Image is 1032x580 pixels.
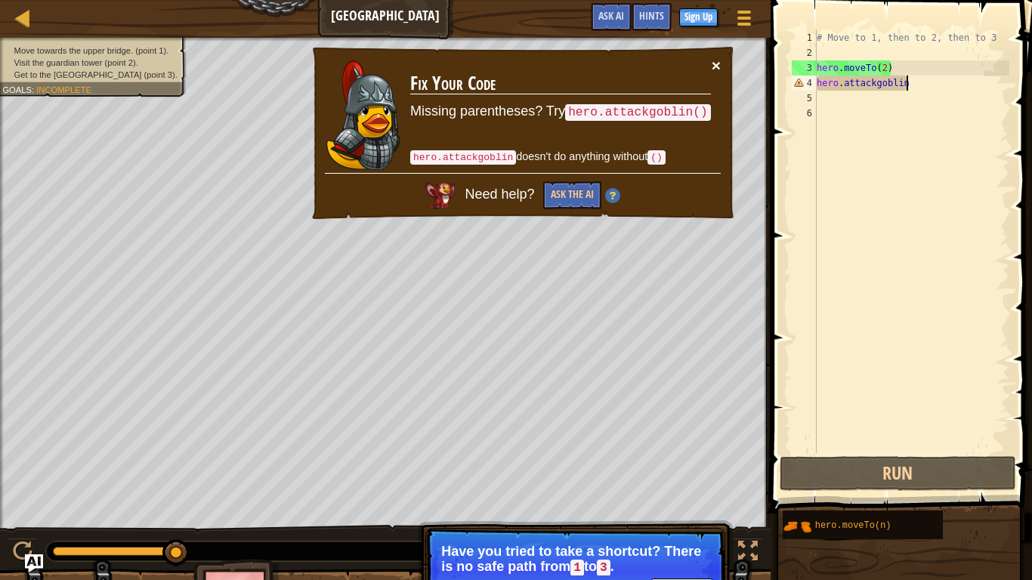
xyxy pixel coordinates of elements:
span: Incomplete [36,85,91,94]
button: Ctrl + P: Play [8,538,38,569]
code: hero.attackgoblin [410,150,516,165]
button: Ask AI [591,3,632,31]
div: 1 [792,30,817,45]
p: doesn't do anything without [410,149,711,165]
h3: Fix Your Code [410,73,711,94]
img: duck_hattori.png [326,60,401,171]
li: Move towards the upper bridge. (point 1). [2,45,177,57]
button: × [712,57,721,73]
div: 3 [792,60,817,76]
img: AI [425,182,456,209]
button: Show game menu [725,3,763,39]
code: hero.attackgoblin() [565,104,711,121]
button: Ask AI [25,554,43,572]
div: 2 [792,45,817,60]
div: 6 [792,106,817,121]
span: Hints [639,8,664,23]
span: Get to the [GEOGRAPHIC_DATA] (point 3). [14,69,178,79]
button: Run [780,456,1015,491]
li: Visit the guardian tower (point 2). [2,57,177,69]
p: Have you tried to take a shortcut? There is no safe path from to . [441,544,709,575]
button: Sign Up [679,8,718,26]
span: Move towards the upper bridge. (point 1). [14,45,169,55]
button: Ask the AI [543,181,601,209]
span: Ask AI [598,8,624,23]
span: : [32,85,36,94]
button: Toggle fullscreen [733,538,763,569]
code: () [647,150,666,165]
li: Get to the town gate (point 3). [2,69,177,81]
div: 5 [792,91,817,106]
span: Goals [2,85,32,94]
code: 1 [570,560,584,576]
div: 4 [792,76,817,91]
code: 3 [597,560,610,576]
span: Need help? [465,187,538,202]
span: hero.moveTo(n) [815,520,891,531]
img: portrait.png [783,512,811,541]
span: Visit the guardian tower (point 2). [14,57,138,67]
img: Hint [605,188,620,203]
p: Missing parentheses? Try [410,102,711,122]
